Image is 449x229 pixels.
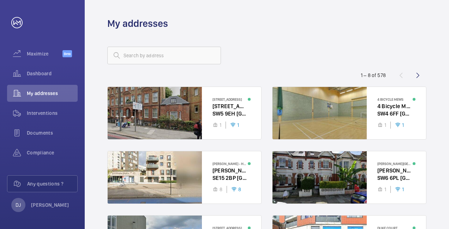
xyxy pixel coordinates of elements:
h1: My addresses [107,17,168,30]
span: Interventions [27,110,78,117]
input: Search by address [107,47,221,64]
p: DJ [16,201,21,209]
div: 1 – 8 of 578 [361,72,386,79]
span: My addresses [27,90,78,97]
span: Maximize [27,50,62,57]
span: Compliance [27,149,78,156]
span: Documents [27,129,78,136]
span: Dashboard [27,70,78,77]
span: Any questions ? [27,180,77,187]
span: Beta [62,50,72,57]
p: [PERSON_NAME] [31,201,69,209]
